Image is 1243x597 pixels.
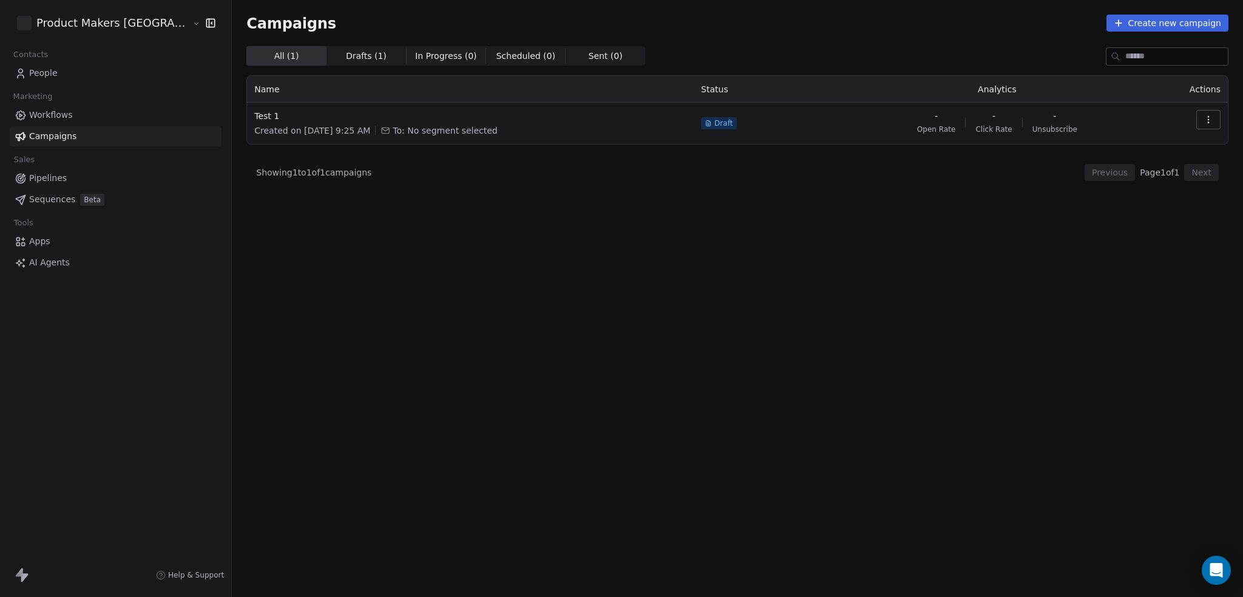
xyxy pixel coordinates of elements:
span: Workflows [29,109,73,121]
a: Help & Support [156,570,224,580]
span: Open Rate [917,125,956,134]
th: Status [694,76,845,103]
a: Pipelines [10,168,222,188]
span: Beta [80,194,104,206]
span: Sales [8,151,40,169]
span: Test 1 [254,110,686,122]
a: AI Agents [10,253,222,273]
span: - [935,110,938,122]
span: Page 1 of 1 [1140,166,1179,179]
span: Sequences [29,193,75,206]
button: Product Makers [GEOGRAPHIC_DATA] [15,13,184,33]
span: In Progress ( 0 ) [415,50,477,63]
button: Create new campaign [1106,15,1228,32]
span: Marketing [8,87,58,106]
th: Actions [1149,76,1228,103]
span: Drafts ( 1 ) [346,50,387,63]
span: Showing 1 to 1 of 1 campaigns [256,166,371,179]
th: Name [247,76,694,103]
span: Sent ( 0 ) [589,50,623,63]
span: Help & Support [168,570,224,580]
span: Campaigns [246,15,336,32]
span: People [29,67,58,80]
span: Tools [8,214,38,232]
span: Pipelines [29,172,67,185]
span: Apps [29,235,50,248]
a: Workflows [10,105,222,125]
span: Click Rate [975,125,1012,134]
th: Analytics [845,76,1149,103]
span: Campaigns [29,130,76,143]
button: Next [1184,164,1219,181]
a: Apps [10,231,222,251]
span: Product Makers [GEOGRAPHIC_DATA] [36,15,189,31]
span: Unsubscribe [1032,125,1077,134]
span: - [992,110,995,122]
span: Draft [714,118,733,128]
a: SequencesBeta [10,189,222,210]
span: AI Agents [29,256,70,269]
a: Campaigns [10,126,222,146]
div: Open Intercom Messenger [1202,556,1231,585]
span: To: No segment selected [393,125,497,137]
span: Scheduled ( 0 ) [496,50,555,63]
span: Contacts [8,46,53,64]
a: People [10,63,222,83]
button: Previous [1085,164,1135,181]
span: Created on [DATE] 9:25 AM [254,125,370,137]
span: - [1053,110,1056,122]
